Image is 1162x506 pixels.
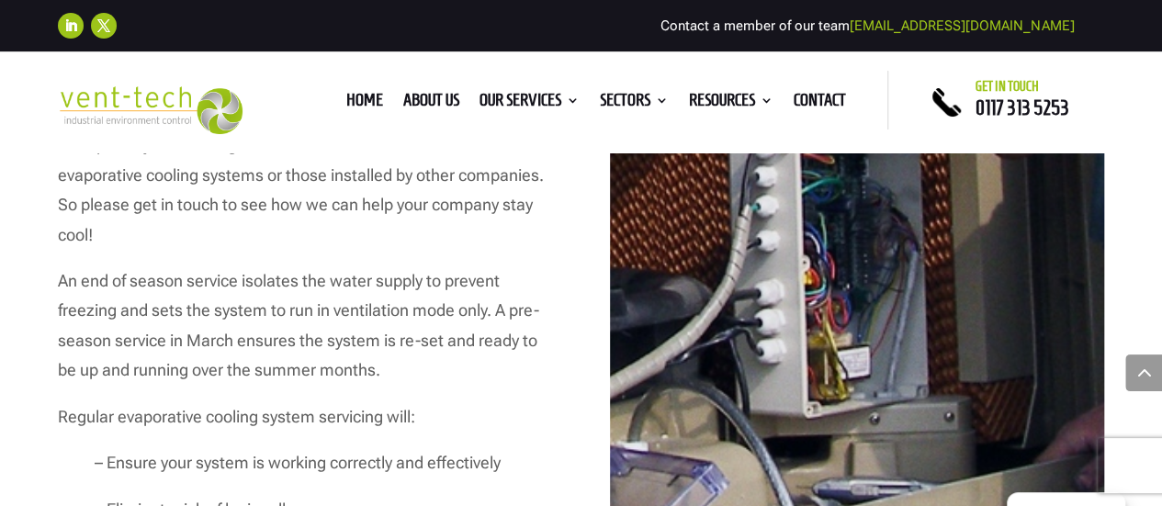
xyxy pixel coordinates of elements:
a: Our Services [479,94,580,114]
p: Regular evaporative cooling system servicing will: [58,401,552,447]
a: Follow on X [91,13,117,39]
a: 0117 313 5253 [975,96,1068,118]
a: [EMAIL_ADDRESS][DOMAIN_NAME] [850,17,1074,34]
p: Our specially trained engineers at can service our evaporative cooling systems or those installed... [58,129,552,265]
a: About us [403,94,459,114]
span: Get in touch [975,79,1038,94]
a: Resources [689,94,773,114]
a: Contact [794,94,846,114]
a: Home [346,94,383,114]
a: Follow on LinkedIn [58,13,84,39]
span: Contact a member of our team [660,17,1074,34]
p: – Ensure your system is working correctly and effectively [58,447,552,493]
img: 2023-09-27T08_35_16.549ZVENT-TECH---Clear-background [58,86,242,133]
p: An end of season service isolates the water supply to prevent freezing and sets the system to run... [58,265,552,401]
a: Sectors [600,94,669,114]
